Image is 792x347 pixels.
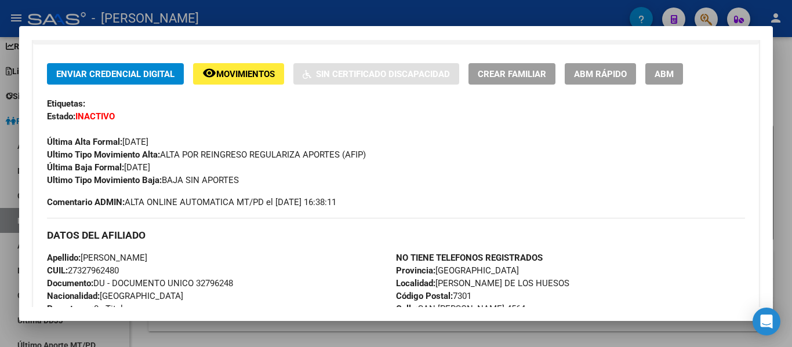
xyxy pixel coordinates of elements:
[47,253,147,263] span: [PERSON_NAME]
[396,304,525,314] span: SAN [PERSON_NAME] 4564
[396,265,435,276] strong: Provincia:
[47,196,336,209] span: ALTA ONLINE AUTOMATICA MT/PD el [DATE] 16:38:11
[47,162,124,173] strong: Última Baja Formal:
[56,69,175,79] span: Enviar Credencial Digital
[47,162,150,173] span: [DATE]
[47,63,184,85] button: Enviar Credencial Digital
[47,304,94,314] strong: Parentesco:
[396,253,543,263] strong: NO TIENE TELEFONOS REGISTRADOS
[47,137,122,147] strong: Última Alta Formal:
[396,291,453,301] strong: Código Postal:
[396,291,471,301] span: 7301
[47,137,148,147] span: [DATE]
[47,229,745,242] h3: DATOS DEL AFILIADO
[47,304,130,314] span: 0 - Titular
[574,69,627,79] span: ABM Rápido
[75,111,115,122] strong: INACTIVO
[47,253,81,263] strong: Apellido:
[468,63,555,85] button: Crear Familiar
[655,69,674,79] span: ABM
[396,304,418,314] strong: Calle:
[47,291,183,301] span: [GEOGRAPHIC_DATA]
[396,265,519,276] span: [GEOGRAPHIC_DATA]
[193,63,284,85] button: Movimientos
[47,278,93,288] strong: Documento:
[753,308,780,335] div: Open Intercom Messenger
[47,98,85,109] strong: Etiquetas:
[396,278,435,288] strong: Localidad:
[47,291,100,301] strong: Nacionalidad:
[47,265,119,276] span: 27327962480
[565,63,636,85] button: ABM Rápido
[396,278,569,288] span: [PERSON_NAME] DE LOS HUESOS
[47,265,68,276] strong: CUIL:
[478,69,546,79] span: Crear Familiar
[645,63,683,85] button: ABM
[47,175,239,185] span: BAJA SIN APORTES
[47,149,366,160] span: ALTA POR REINGRESO REGULARIZA APORTES (AFIP)
[47,278,233,288] span: DU - DOCUMENTO UNICO 32796248
[216,69,275,79] span: Movimientos
[202,66,216,80] mat-icon: remove_red_eye
[47,175,162,185] strong: Ultimo Tipo Movimiento Baja:
[47,197,125,207] strong: Comentario ADMIN:
[293,63,459,85] button: Sin Certificado Discapacidad
[316,69,450,79] span: Sin Certificado Discapacidad
[47,111,75,122] strong: Estado:
[47,149,160,160] strong: Ultimo Tipo Movimiento Alta:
